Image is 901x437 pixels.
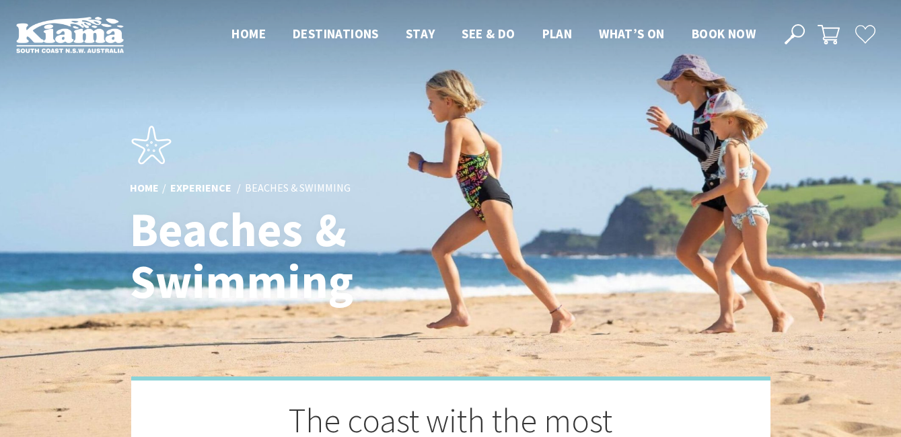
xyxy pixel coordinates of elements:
li: Beaches & Swimming [245,180,351,198]
span: Book now [692,26,756,42]
span: See & Do [462,26,515,42]
span: Stay [406,26,435,42]
span: Destinations [293,26,379,42]
span: What’s On [599,26,665,42]
a: Home [130,182,159,196]
a: Experience [170,182,231,196]
img: Kiama Logo [16,16,124,53]
span: Plan [542,26,573,42]
span: Home [231,26,266,42]
h1: Beaches & Swimming [130,204,510,308]
nav: Main Menu [218,24,769,46]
